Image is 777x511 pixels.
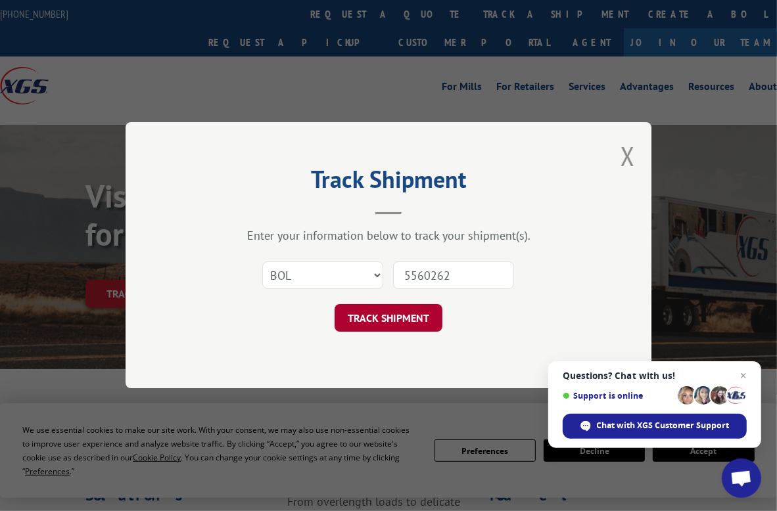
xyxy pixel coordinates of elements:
[722,458,761,498] div: Open chat
[191,170,586,195] h2: Track Shipment
[335,305,442,332] button: TRACK SHIPMENT
[563,391,673,401] span: Support is online
[393,262,514,290] input: Number(s)
[597,420,730,432] span: Chat with XGS Customer Support
[621,139,635,173] button: Close modal
[563,370,747,381] span: Questions? Chat with us!
[736,368,751,384] span: Close chat
[563,414,747,439] div: Chat with XGS Customer Support
[191,229,586,244] div: Enter your information below to track your shipment(s).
